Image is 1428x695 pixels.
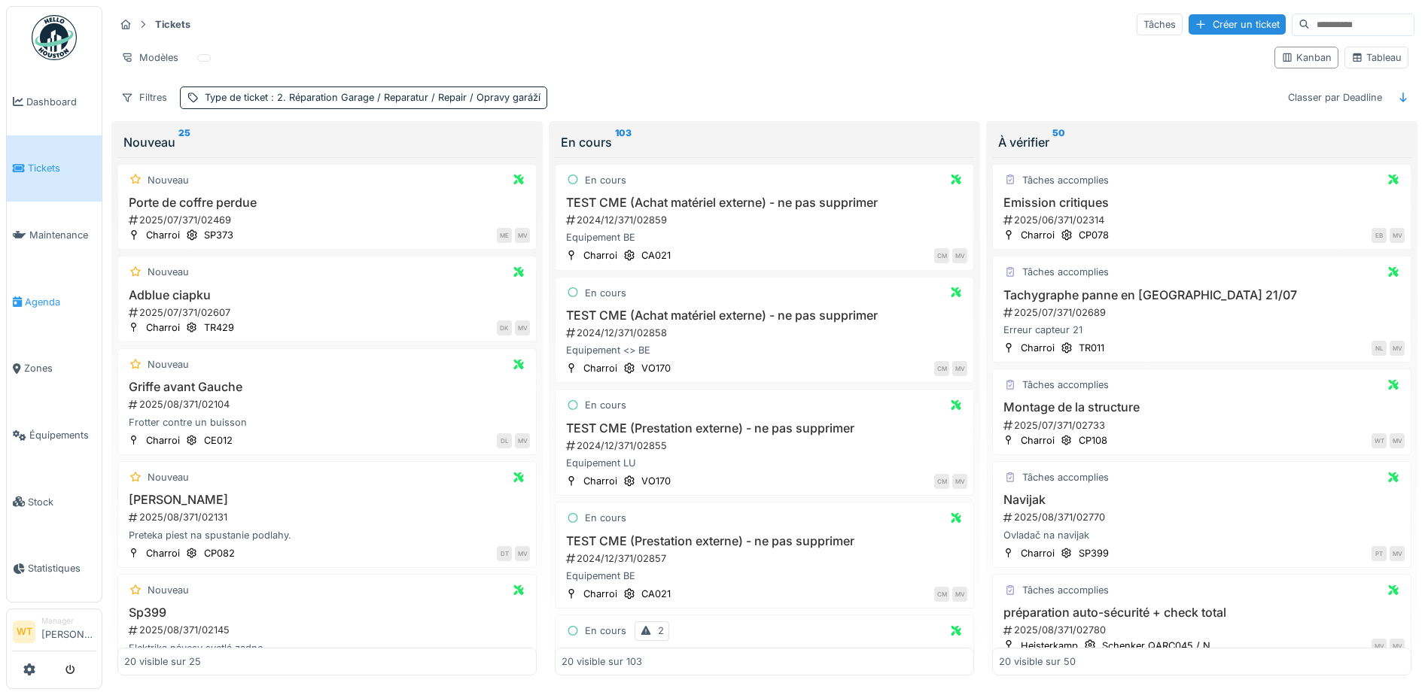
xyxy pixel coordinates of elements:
[1002,418,1405,432] div: 2025/07/371/02733
[1102,639,1219,653] div: Schenker QARC045 / N...
[585,398,626,412] div: En cours
[1390,228,1405,243] div: MV
[32,15,77,60] img: Badge_color-CXgf-gQk.svg
[127,397,530,411] div: 2025/08/371/02104
[497,228,512,243] div: ME
[562,569,967,583] div: Equipement BE
[585,624,626,638] div: En cours
[1021,228,1055,242] div: Charroi
[146,546,180,560] div: Charroi
[583,474,617,488] div: Charroi
[585,511,626,525] div: En cours
[952,248,967,263] div: MV
[178,133,190,151] sup: 25
[124,528,530,542] div: Preteka piest na spustanie podlahy.
[204,546,235,560] div: CP082
[585,173,626,187] div: En cours
[1022,378,1109,392] div: Tâches accomplies
[124,605,530,620] h3: Sp399
[515,546,530,561] div: MV
[565,213,967,227] div: 2024/12/371/02859
[1021,433,1055,448] div: Charroi
[562,654,642,668] div: 20 visible sur 103
[1002,305,1405,320] div: 2025/07/371/02689
[7,469,102,536] a: Stock
[124,196,530,210] h3: Porte de coffre perdue
[146,433,180,448] div: Charroi
[999,400,1405,414] h3: Montage de la structure
[1079,228,1109,242] div: CP078
[124,641,530,655] div: Elektrika návesy svetlá zadne
[1079,433,1107,448] div: CP108
[204,433,233,448] div: CE012
[1022,265,1109,279] div: Tâches accomplies
[148,173,189,187] div: Nouveau
[7,202,102,269] a: Maintenance
[497,433,512,448] div: DL
[1079,546,1109,560] div: SP399
[934,361,949,376] div: CM
[24,361,96,375] span: Zones
[1021,341,1055,355] div: Charroi
[1372,341,1387,356] div: NL
[205,90,540,105] div: Type de ticket
[114,86,174,108] div: Filtres
[13,621,35,643] li: WT
[1021,639,1078,653] div: Heisterkamp
[7,135,102,202] a: Tickets
[562,196,967,210] h3: TEST CME (Achat matériel externe) - ne pas supprimer
[127,623,530,637] div: 2025/08/371/02145
[7,68,102,135] a: Dashboard
[1281,86,1389,108] div: Classer par Deadline
[268,92,540,103] span: : 2. Réparation Garage / Reparatur / Repair / Opravy garáží
[998,133,1405,151] div: À vérifier
[26,95,96,109] span: Dashboard
[1189,14,1286,35] div: Créer un ticket
[565,326,967,340] div: 2024/12/371/02858
[204,320,234,335] div: TR429
[1390,546,1405,561] div: MV
[562,534,967,548] h3: TEST CME (Prestation externe) - ne pas supprimer
[28,161,96,175] span: Tickets
[1137,14,1183,35] div: Tâches
[149,17,196,32] strong: Tickets
[565,439,967,453] div: 2024/12/371/02855
[999,605,1405,620] h3: préparation auto-sécurité + check total
[515,433,530,448] div: MV
[999,493,1405,507] h3: Navijak
[562,343,967,357] div: Equipement <> BE
[41,615,96,648] li: [PERSON_NAME]
[562,230,967,244] div: Equipement BE
[148,583,189,597] div: Nouveau
[583,361,617,375] div: Charroi
[25,295,96,309] span: Agenda
[1002,623,1405,637] div: 2025/08/371/02780
[124,288,530,302] h3: Adblue ciapku
[515,320,530,335] div: MV
[934,587,949,602] div: CM
[146,228,180,242] div: Charroi
[148,265,189,279] div: Nouveau
[1079,341,1104,355] div: TR011
[127,510,530,524] div: 2025/08/371/02131
[615,133,632,151] sup: 103
[561,133,968,151] div: En cours
[41,615,96,627] div: Manager
[146,320,180,335] div: Charroi
[7,536,102,602] a: Statistiques
[29,228,96,242] span: Maintenance
[1390,639,1405,654] div: MV
[999,288,1405,302] h3: Tachygraphe panne en [GEOGRAPHIC_DATA] 21/07
[583,587,617,601] div: Charroi
[565,551,967,566] div: 2024/12/371/02857
[1002,213,1405,227] div: 2025/06/371/02314
[114,47,185,68] div: Modèles
[123,133,531,151] div: Nouveau
[562,308,967,323] h3: TEST CME (Achat matériel externe) - ne pas supprimer
[28,495,96,509] span: Stock
[124,654,201,668] div: 20 visible sur 25
[29,428,96,442] span: Équipements
[658,624,664,638] div: 2
[562,456,967,470] div: Equipement LU
[641,474,671,488] div: VO170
